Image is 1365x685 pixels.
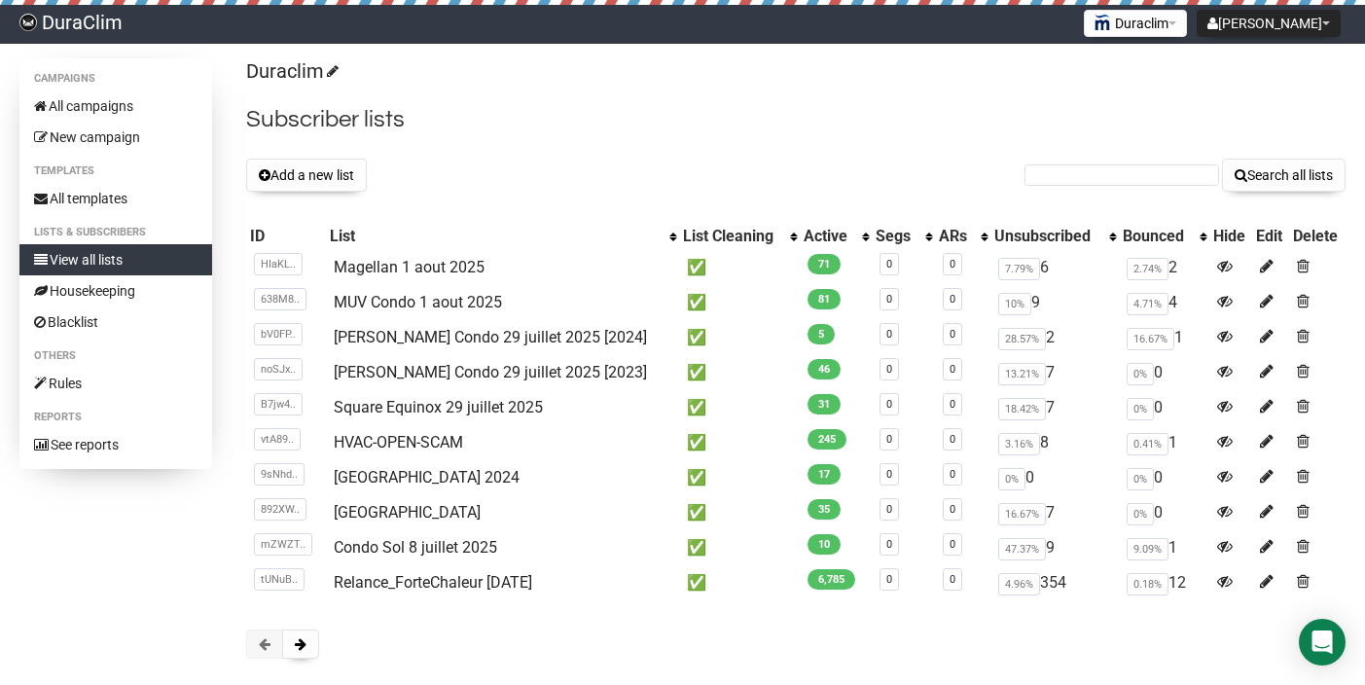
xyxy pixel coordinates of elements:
span: 9.09% [1127,538,1168,560]
td: ✅ [679,425,800,460]
th: Bounced: No sort applied, activate to apply an ascending sort [1119,223,1210,250]
li: Reports [19,406,212,429]
td: 1 [1119,425,1210,460]
td: 354 [990,565,1119,600]
button: Duraclim [1084,10,1187,37]
span: mZWZT.. [254,533,312,556]
span: 31 [808,394,841,415]
span: HIaKL.. [254,253,303,275]
div: ID [250,227,322,246]
span: 0% [1127,503,1154,525]
span: 0.41% [1127,433,1168,455]
a: New campaign [19,122,212,153]
a: Square Equinox 29 juillet 2025 [334,398,543,416]
a: Magellan 1 aout 2025 [334,258,485,276]
div: Hide [1213,227,1248,246]
span: 17 [808,464,841,485]
td: 7 [990,390,1119,425]
a: Condo Sol 8 juillet 2025 [334,538,497,557]
a: 0 [886,573,892,586]
span: 4.71% [1127,293,1168,315]
td: 0 [1119,355,1210,390]
td: 0 [1119,390,1210,425]
a: 0 [950,328,955,341]
span: 81 [808,289,841,309]
h2: Subscriber lists [246,102,1346,137]
li: Lists & subscribers [19,221,212,244]
button: [PERSON_NAME] [1197,10,1341,37]
a: 0 [886,293,892,306]
a: 0 [886,538,892,551]
span: 638M8.. [254,288,306,310]
td: 7 [990,355,1119,390]
a: 0 [950,433,955,446]
td: 8 [990,425,1119,460]
span: 28.57% [998,328,1046,350]
li: Campaigns [19,67,212,90]
th: Delete: No sort applied, sorting is disabled [1289,223,1346,250]
div: Bounced [1123,227,1191,246]
a: All templates [19,183,212,214]
span: 892XW.. [254,498,306,521]
span: 4.96% [998,573,1040,595]
li: Templates [19,160,212,183]
td: 2 [1119,250,1210,285]
td: 1 [1119,320,1210,355]
img: 1.png [1095,15,1110,30]
td: 9 [990,530,1119,565]
div: List [330,227,660,246]
span: 3.16% [998,433,1040,455]
th: ID: No sort applied, sorting is disabled [246,223,326,250]
a: See reports [19,429,212,460]
a: HVAC-OPEN-SCAM [334,433,463,451]
span: 0.18% [1127,573,1168,595]
td: ✅ [679,285,800,320]
a: Relance_ForteChaleur [DATE] [334,573,532,592]
span: 16.67% [1127,328,1174,350]
a: 0 [950,363,955,376]
a: 0 [950,293,955,306]
td: 4 [1119,285,1210,320]
li: Others [19,344,212,368]
td: 1 [1119,530,1210,565]
span: 245 [808,429,846,450]
span: 35 [808,499,841,520]
a: Blacklist [19,306,212,338]
span: 0% [1127,398,1154,420]
td: 12 [1119,565,1210,600]
a: [GEOGRAPHIC_DATA] [334,503,481,522]
span: 9sNhd.. [254,463,305,486]
a: 0 [886,328,892,341]
a: 0 [950,538,955,551]
a: Housekeeping [19,275,212,306]
a: 0 [886,258,892,270]
span: tUNuB.. [254,568,305,591]
a: 0 [950,398,955,411]
span: bV0FP.. [254,323,303,345]
td: 6 [990,250,1119,285]
td: 0 [1119,460,1210,495]
div: Open Intercom Messenger [1299,619,1346,666]
span: 2.74% [1127,258,1168,280]
a: 0 [886,363,892,376]
th: ARs: No sort applied, activate to apply an ascending sort [935,223,990,250]
td: ✅ [679,495,800,530]
a: View all lists [19,244,212,275]
td: 0 [990,460,1119,495]
a: [GEOGRAPHIC_DATA] 2024 [334,468,520,487]
td: ✅ [679,250,800,285]
span: 13.21% [998,363,1046,385]
div: Edit [1256,227,1285,246]
th: Edit: No sort applied, sorting is disabled [1252,223,1289,250]
td: 2 [990,320,1119,355]
a: 0 [886,468,892,481]
span: 46 [808,359,841,379]
span: 47.37% [998,538,1046,560]
span: B7jw4.. [254,393,303,415]
div: Unsubscribed [994,227,1099,246]
span: 6,785 [808,569,855,590]
img: 5aae60644da9539b7f169657dce89381 [19,14,37,31]
button: Add a new list [246,159,367,192]
a: [PERSON_NAME] Condo 29 juillet 2025 [2023] [334,363,647,381]
td: ✅ [679,460,800,495]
